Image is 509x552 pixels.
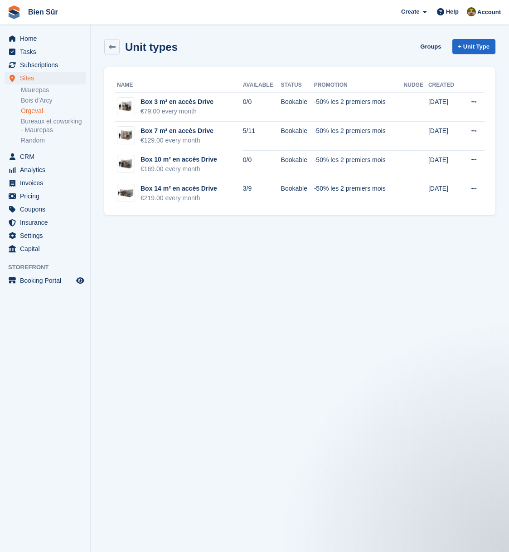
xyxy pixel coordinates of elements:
[20,203,74,216] span: Coupons
[428,78,461,93] th: Created
[314,78,404,93] th: Promotion
[125,41,178,53] h2: Unit types
[141,136,213,145] div: €129.00 every month
[20,163,74,176] span: Analytics
[281,78,314,93] th: Status
[5,177,86,189] a: menu
[117,100,135,113] img: box-3,2m2.jpg
[21,136,86,145] a: Random
[401,7,419,16] span: Create
[20,72,74,84] span: Sites
[5,45,86,58] a: menu
[20,59,74,71] span: Subscriptions
[5,72,86,84] a: menu
[5,32,86,45] a: menu
[20,274,74,287] span: Booking Portal
[5,274,86,287] a: menu
[428,150,461,179] td: [DATE]
[117,187,135,200] img: box-14m2.jpg
[428,179,461,208] td: [DATE]
[141,155,217,164] div: Box 10 m² en accès Drive
[20,216,74,229] span: Insurance
[117,128,135,142] img: box-7m2.jpg
[141,193,217,203] div: €219.00 every month
[281,93,314,122] td: Bookable
[141,126,213,136] div: Box 7 m² en accès Drive
[117,158,135,171] img: box-6m2.jpg
[243,122,281,151] td: 5/11
[417,39,445,54] a: Groups
[404,78,428,93] th: Nudge
[5,229,86,242] a: menu
[141,164,217,174] div: €169.00 every month
[281,122,314,151] td: Bookable
[314,93,404,122] td: -50% les 2 premiers mois
[141,97,213,107] div: Box 3 m² en accès Drive
[428,93,461,122] td: [DATE]
[8,263,90,272] span: Storefront
[5,242,86,255] a: menu
[467,7,476,16] img: Matthieu Burnand
[314,179,404,208] td: -50% les 2 premiers mois
[20,32,74,45] span: Home
[75,275,86,286] a: Preview store
[20,190,74,202] span: Pricing
[314,122,404,151] td: -50% les 2 premiers mois
[5,59,86,71] a: menu
[281,150,314,179] td: Bookable
[5,163,86,176] a: menu
[243,93,281,122] td: 0/0
[20,177,74,189] span: Invoices
[243,78,281,93] th: Available
[446,7,459,16] span: Help
[5,190,86,202] a: menu
[5,150,86,163] a: menu
[24,5,62,20] a: Bien Sûr
[21,117,86,134] a: Bureaux et coworking - Maurepas
[20,242,74,255] span: Capital
[477,8,501,17] span: Account
[5,216,86,229] a: menu
[20,150,74,163] span: CRM
[314,150,404,179] td: -50% les 2 premiers mois
[281,179,314,208] td: Bookable
[7,5,21,19] img: stora-icon-8386f47178a22dfd0bd8f6a31ec36ba5ce8667c1dd55bd0f319d3a0aa187defe.svg
[5,203,86,216] a: menu
[141,107,213,116] div: €79.00 every month
[21,107,86,115] a: Orgeval
[243,150,281,179] td: 0/0
[452,39,495,54] a: + Unit Type
[20,229,74,242] span: Settings
[115,78,243,93] th: Name
[141,184,217,193] div: Box 14 m² en accès Drive
[21,86,86,94] a: Maurepas
[243,179,281,208] td: 3/9
[20,45,74,58] span: Tasks
[21,96,86,105] a: Bois d'Arcy
[428,122,461,151] td: [DATE]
